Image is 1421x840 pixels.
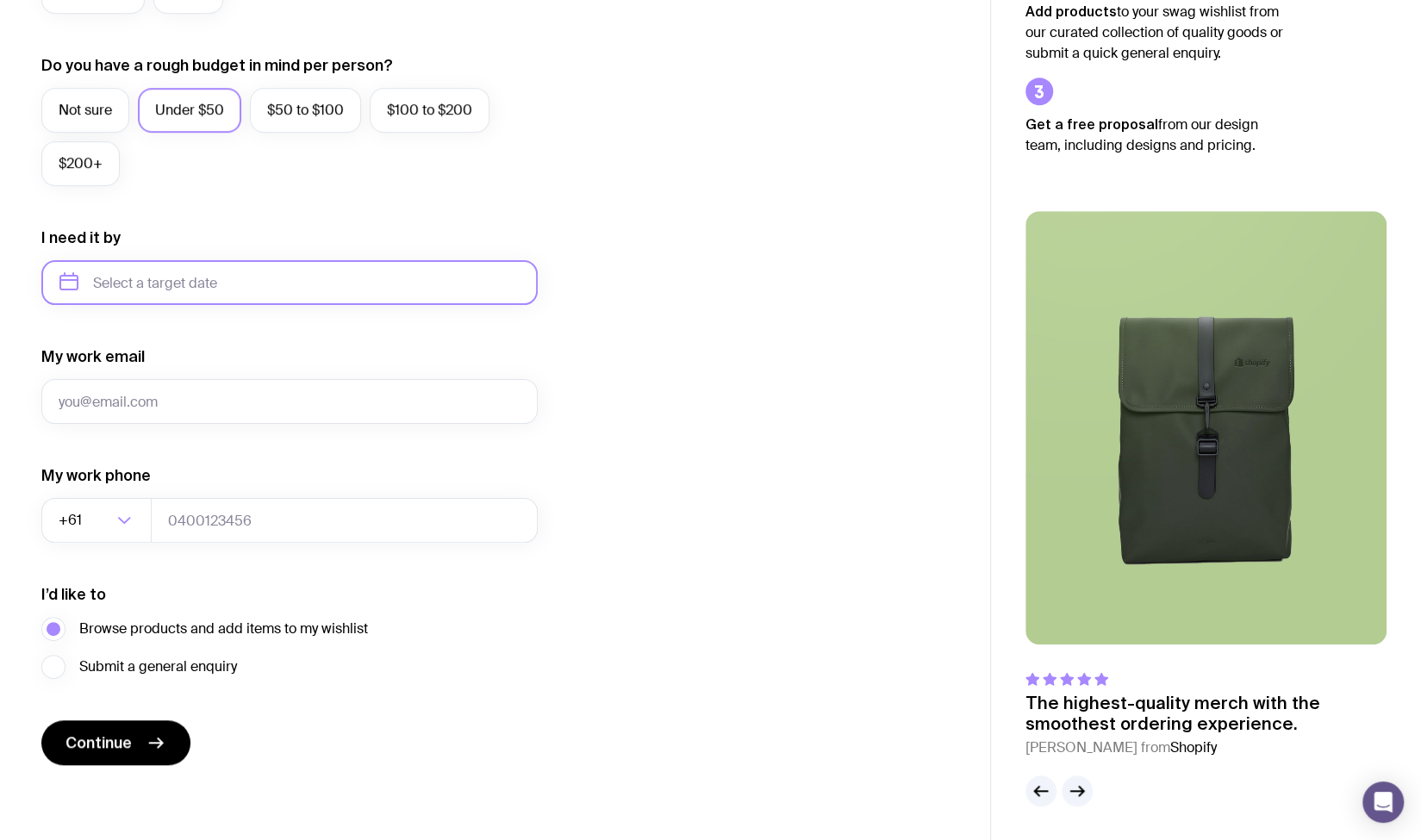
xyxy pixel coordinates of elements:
label: My work phone [41,465,151,486]
label: $200+ [41,141,120,186]
label: Not sure [41,88,129,133]
p: to your swag wishlist from our curated collection of quality goods or submit a quick general enqu... [1025,1,1284,64]
input: you@email.com [41,379,538,424]
div: Search for option [41,498,152,543]
label: Under $50 [138,88,241,133]
strong: Add products [1025,3,1117,19]
label: Do you have a rough budget in mind per person? [41,55,393,76]
label: $50 to $100 [250,88,361,133]
input: 0400123456 [151,498,538,543]
div: Open Intercom Messenger [1362,781,1404,823]
span: Submit a general enquiry [79,656,237,677]
button: Continue [41,720,190,765]
label: $100 to $200 [370,88,489,133]
p: from our design team, including designs and pricing. [1025,114,1284,156]
span: Browse products and add items to my wishlist [79,619,368,639]
span: +61 [59,498,85,543]
label: I’d like to [41,584,106,605]
span: Shopify [1170,738,1217,756]
strong: Get a free proposal [1025,116,1158,132]
input: Select a target date [41,260,538,305]
label: I need it by [41,227,121,248]
cite: [PERSON_NAME] from [1025,737,1387,758]
span: Continue [65,732,132,753]
label: My work email [41,346,145,367]
p: The highest-quality merch with the smoothest ordering experience. [1025,693,1387,734]
input: Search for option [85,498,112,543]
